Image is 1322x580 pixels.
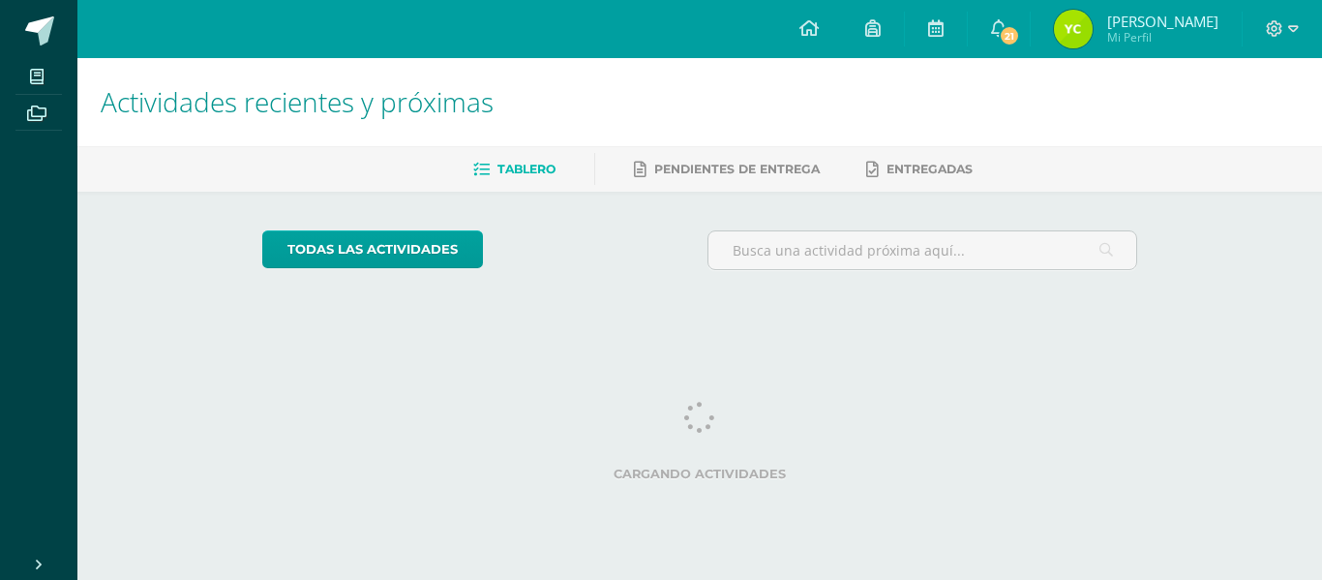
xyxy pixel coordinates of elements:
[886,162,973,176] span: Entregadas
[262,230,483,268] a: todas las Actividades
[654,162,820,176] span: Pendientes de entrega
[497,162,556,176] span: Tablero
[1107,29,1218,46] span: Mi Perfil
[1107,12,1218,31] span: [PERSON_NAME]
[1054,10,1093,48] img: 894823770986b61cbb7d011c5427bd87.png
[866,154,973,185] a: Entregadas
[473,154,556,185] a: Tablero
[999,25,1020,46] span: 21
[262,467,1138,481] label: Cargando actividades
[101,83,494,120] span: Actividades recientes y próximas
[634,154,820,185] a: Pendientes de entrega
[708,231,1137,269] input: Busca una actividad próxima aquí...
